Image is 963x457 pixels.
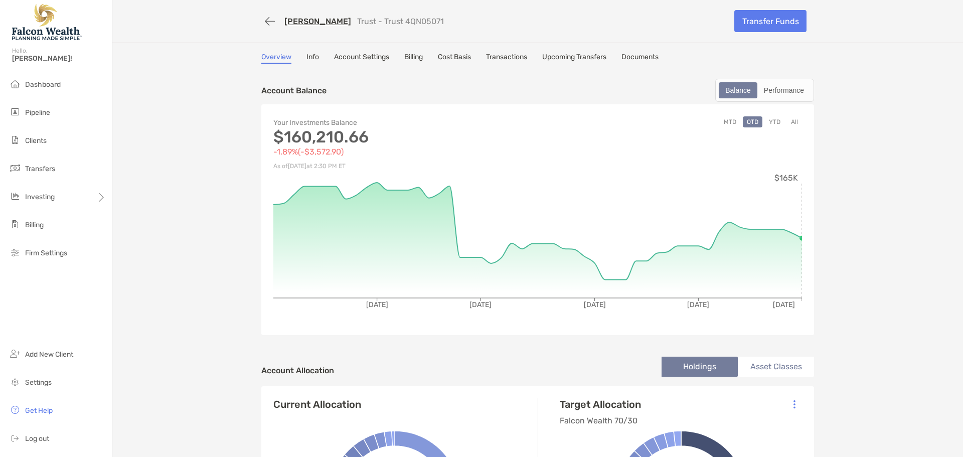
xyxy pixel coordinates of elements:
[25,249,67,257] span: Firm Settings
[438,53,471,64] a: Cost Basis
[758,83,810,97] div: Performance
[9,432,21,444] img: logout icon
[621,53,659,64] a: Documents
[273,398,361,410] h4: Current Allocation
[773,300,795,309] tspan: [DATE]
[12,54,106,63] span: [PERSON_NAME]!
[284,17,351,26] a: [PERSON_NAME]
[738,357,814,377] li: Asset Classes
[720,83,756,97] div: Balance
[25,406,53,415] span: Get Help
[261,84,327,97] p: Account Balance
[9,376,21,388] img: settings icon
[273,160,538,173] p: As of [DATE] at 2:30 PM ET
[793,400,795,409] img: Icon List Menu
[9,190,21,202] img: investing icon
[9,134,21,146] img: clients icon
[765,116,784,127] button: YTD
[542,53,606,64] a: Upcoming Transfers
[9,246,21,258] img: firm-settings icon
[9,78,21,90] img: dashboard icon
[357,17,444,26] p: Trust - Trust 4QN05071
[12,4,82,40] img: Falcon Wealth Planning Logo
[25,378,52,387] span: Settings
[273,116,538,129] p: Your Investments Balance
[9,348,21,360] img: add_new_client icon
[25,165,55,173] span: Transfers
[25,136,47,145] span: Clients
[720,116,740,127] button: MTD
[9,404,21,416] img: get-help icon
[9,106,21,118] img: pipeline icon
[25,221,44,229] span: Billing
[334,53,389,64] a: Account Settings
[687,300,709,309] tspan: [DATE]
[404,53,423,64] a: Billing
[306,53,319,64] a: Info
[743,116,762,127] button: QTD
[25,80,61,89] span: Dashboard
[734,10,807,32] a: Transfer Funds
[25,193,55,201] span: Investing
[273,131,538,143] p: $160,210.66
[469,300,492,309] tspan: [DATE]
[25,434,49,443] span: Log out
[560,414,641,427] p: Falcon Wealth 70/30
[584,300,606,309] tspan: [DATE]
[9,162,21,174] img: transfers icon
[25,350,73,359] span: Add New Client
[9,218,21,230] img: billing icon
[273,145,538,158] p: -1.89% ( -$3,572.90 )
[774,173,798,183] tspan: $165K
[715,79,814,102] div: segmented control
[25,108,50,117] span: Pipeline
[486,53,527,64] a: Transactions
[261,53,291,64] a: Overview
[261,366,334,375] h4: Account Allocation
[366,300,388,309] tspan: [DATE]
[560,398,641,410] h4: Target Allocation
[787,116,802,127] button: All
[662,357,738,377] li: Holdings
